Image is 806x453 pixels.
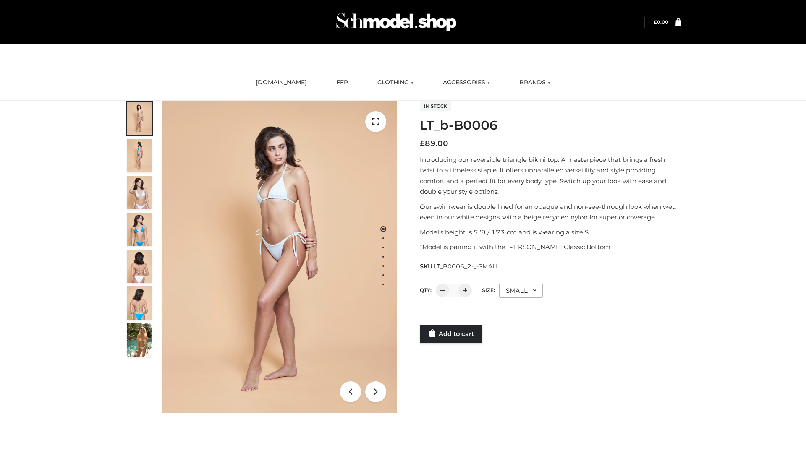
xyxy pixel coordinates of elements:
[420,139,448,148] bdi: 89.00
[513,73,557,92] a: BRANDS
[654,19,668,25] bdi: 0.00
[420,118,681,133] h1: LT_b-B0006
[654,19,657,25] span: £
[499,284,543,298] div: SMALL
[420,261,500,271] span: SKU:
[127,250,152,283] img: ArielClassicBikiniTop_CloudNine_AzureSky_OW114ECO_7-scaled.jpg
[127,286,152,320] img: ArielClassicBikiniTop_CloudNine_AzureSky_OW114ECO_8-scaled.jpg
[420,242,681,253] p: *Model is pairing it with the [PERSON_NAME] Classic Bottom
[330,73,354,92] a: FFP
[249,73,313,92] a: [DOMAIN_NAME]
[333,5,459,39] img: Schmodel Admin 964
[420,227,681,238] p: Model’s height is 5 ‘8 / 173 cm and is wearing a size S.
[127,323,152,357] img: Arieltop_CloudNine_AzureSky2.jpg
[654,19,668,25] a: £0.00
[127,139,152,172] img: ArielClassicBikiniTop_CloudNine_AzureSky_OW114ECO_2-scaled.jpg
[437,73,496,92] a: ACCESSORIES
[420,287,432,293] label: QTY:
[371,73,420,92] a: CLOTHING
[127,102,152,135] img: ArielClassicBikiniTop_CloudNine_AzureSky_OW114ECO_1-scaled.jpg
[420,101,451,111] span: In stock
[127,213,152,246] img: ArielClassicBikiniTop_CloudNine_AzureSky_OW114ECO_4-scaled.jpg
[420,139,425,148] span: £
[420,201,681,223] p: Our swimwear is double lined for an opaque and non-see-through look when wet, even in our white d...
[420,325,482,343] a: Add to cart
[482,287,495,293] label: Size:
[127,176,152,209] img: ArielClassicBikiniTop_CloudNine_AzureSky_OW114ECO_3-scaled.jpg
[162,101,397,413] img: ArielClassicBikiniTop_CloudNine_AzureSky_OW114ECO_1
[420,154,681,197] p: Introducing our reversible triangle bikini top. A masterpiece that brings a fresh twist to a time...
[434,263,499,270] span: LT_B0006_2-_-SMALL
